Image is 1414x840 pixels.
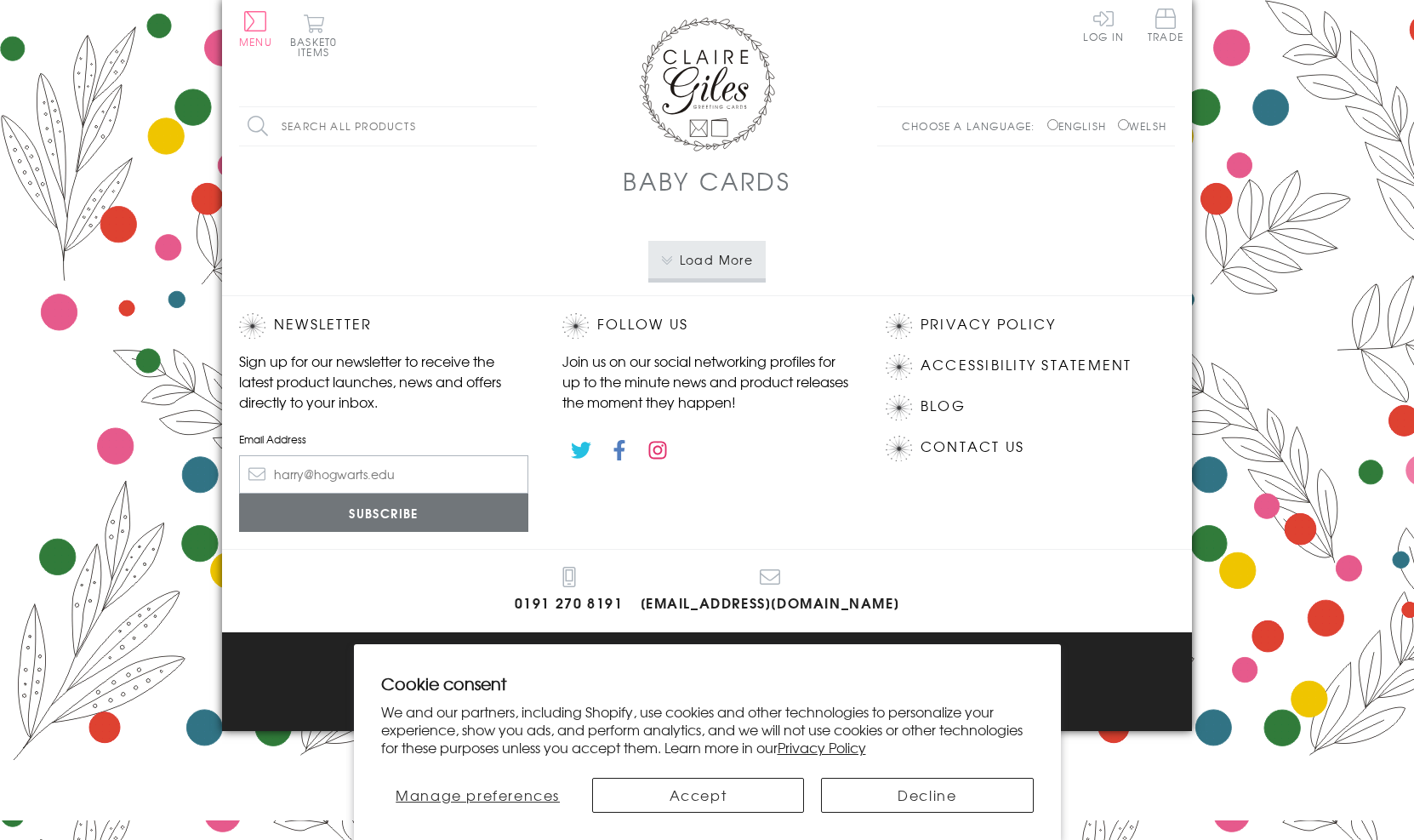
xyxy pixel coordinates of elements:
[239,455,528,494] input: harry@hogwarts.edu
[239,107,537,146] input: Search all products
[648,241,767,278] button: Load More
[639,17,775,151] img: Claire Giles Greetings Cards
[1148,9,1183,42] span: Trade
[239,11,272,47] button: Menu
[520,107,537,146] input: Search
[562,351,852,412] p: Join us on our social networking profiles for up to the minute news and product releases the mome...
[1047,118,1115,134] label: English
[921,354,1132,377] a: Accessibility Statement
[623,163,791,198] h1: Baby Cards
[239,351,528,412] p: Sign up for our newsletter to receive the latest product launches, news and offers directly to yo...
[592,778,804,813] button: Accept
[290,14,337,57] button: Basket0 items
[921,436,1024,459] a: Contact Us
[1118,118,1166,134] label: Welsh
[381,778,575,813] button: Manage preferences
[239,688,1175,703] p: © 2025 .
[396,785,560,805] span: Manage preferences
[381,671,1034,695] h2: Cookie consent
[562,313,852,339] h2: Follow Us
[921,395,966,418] a: Blog
[239,34,272,49] span: Menu
[821,778,1033,813] button: Decline
[239,494,528,532] input: Subscribe
[1148,9,1183,45] a: Trade
[921,313,1056,336] a: Privacy Policy
[1083,9,1124,42] a: Log In
[239,313,528,339] h2: Newsletter
[902,118,1044,134] p: Choose a language:
[381,703,1034,756] p: We and our partners, including Shopify, use cookies and other technologies to personalize your ex...
[515,567,624,615] a: 0191 270 8191
[298,34,337,60] span: 0 items
[641,567,900,615] a: [EMAIL_ADDRESS][DOMAIN_NAME]
[1118,119,1129,130] input: Welsh
[1047,119,1058,130] input: English
[239,431,528,447] label: Email Address
[778,737,866,757] a: Privacy Policy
